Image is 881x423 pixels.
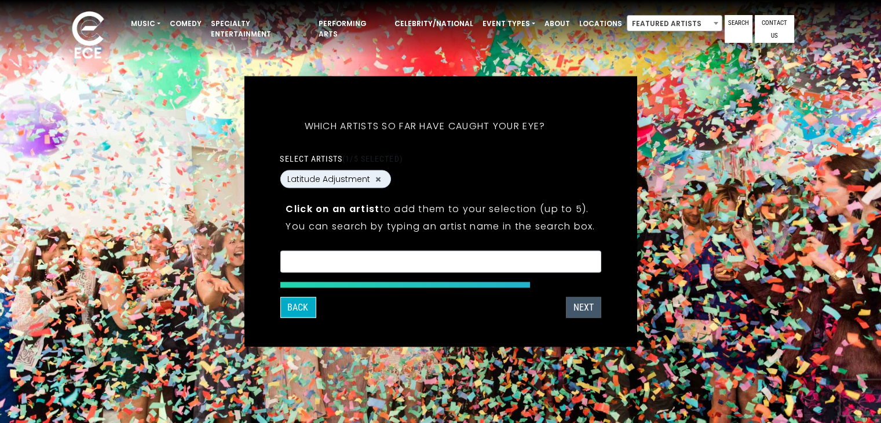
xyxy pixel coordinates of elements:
[540,14,575,34] a: About
[165,14,206,34] a: Comedy
[287,258,593,269] textarea: Search
[286,202,595,216] p: to add them to your selection (up to 5).
[725,15,752,43] a: Search
[627,15,722,31] span: Featured Artists
[627,16,722,32] span: Featured Artists
[374,174,383,184] button: Remove Latitude Adjustment
[478,14,540,34] a: Event Types
[59,8,117,64] img: ece_new_logo_whitev2-1.png
[286,219,595,234] p: You can search by typing an artist name in the search box.
[126,14,165,34] a: Music
[342,154,403,163] span: (1/5 selected)
[280,105,569,147] h5: Which artists so far have caught your eye?
[314,14,390,44] a: Performing Arts
[575,14,627,34] a: Locations
[206,14,314,44] a: Specialty Entertainment
[280,154,402,164] label: Select artists
[566,297,601,318] button: Next
[390,14,478,34] a: Celebrity/National
[280,297,316,318] button: Back
[287,173,370,185] span: Latitude Adjustment
[286,202,379,216] strong: Click on an artist
[755,15,794,43] a: Contact Us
